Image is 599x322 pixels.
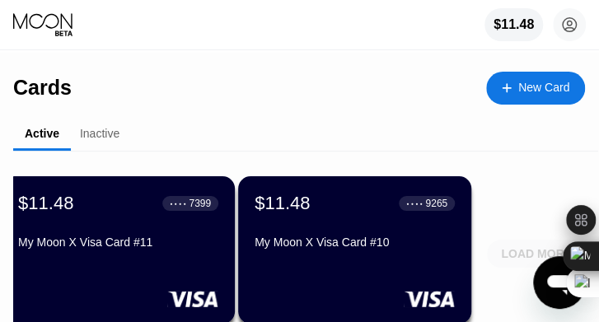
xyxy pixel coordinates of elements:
div: New Card [518,81,569,95]
div: $11.48 [484,8,543,41]
div: My Moon X Visa Card #11 [18,236,218,249]
div: $11.48 [255,193,310,214]
iframe: Button to launch messaging window [533,256,586,309]
div: My Moon X Visa Card #10 [255,236,455,249]
div: Cards [13,76,72,100]
div: 7399 [189,198,211,209]
div: LOAD MORE [475,233,598,268]
div: Active [25,127,59,140]
div: ● ● ● ● [170,201,186,206]
div: New Card [486,72,585,105]
div: $11.48 [18,193,73,214]
div: Inactive [80,127,119,140]
div: $11.48 [494,17,534,32]
div: 9265 [425,198,447,209]
div: ● ● ● ● [406,201,423,206]
div: LOAD MORE [501,246,572,261]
